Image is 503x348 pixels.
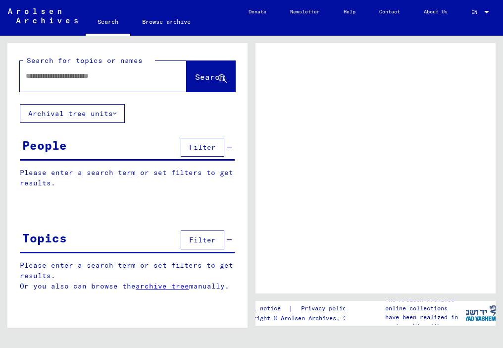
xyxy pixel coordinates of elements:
a: Legal notice [239,303,289,314]
a: Browse archive [130,10,202,34]
a: archive tree [136,282,189,290]
img: Arolsen_neg.svg [8,8,78,23]
img: yv_logo.png [462,300,500,325]
span: Filter [189,235,216,244]
div: | [239,303,361,314]
p: have been realized in partnership with [385,313,465,331]
a: Privacy policy [293,303,361,314]
p: Please enter a search term or set filters to get results. Or you also can browse the manually. [20,260,235,291]
button: Archival tree units [20,104,125,123]
a: Search [86,10,130,36]
span: Search [195,72,225,82]
button: Filter [181,138,224,157]
div: Topics [22,229,67,247]
button: Filter [181,231,224,249]
div: People [22,136,67,154]
span: Filter [189,143,216,152]
p: Please enter a search term or set filters to get results. [20,168,235,188]
p: Copyright © Arolsen Archives, 2021 [239,314,361,323]
mat-label: Search for topics or names [27,56,143,65]
p: The Arolsen Archives online collections [385,295,465,313]
button: Search [187,61,235,92]
span: EN [471,9,482,15]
